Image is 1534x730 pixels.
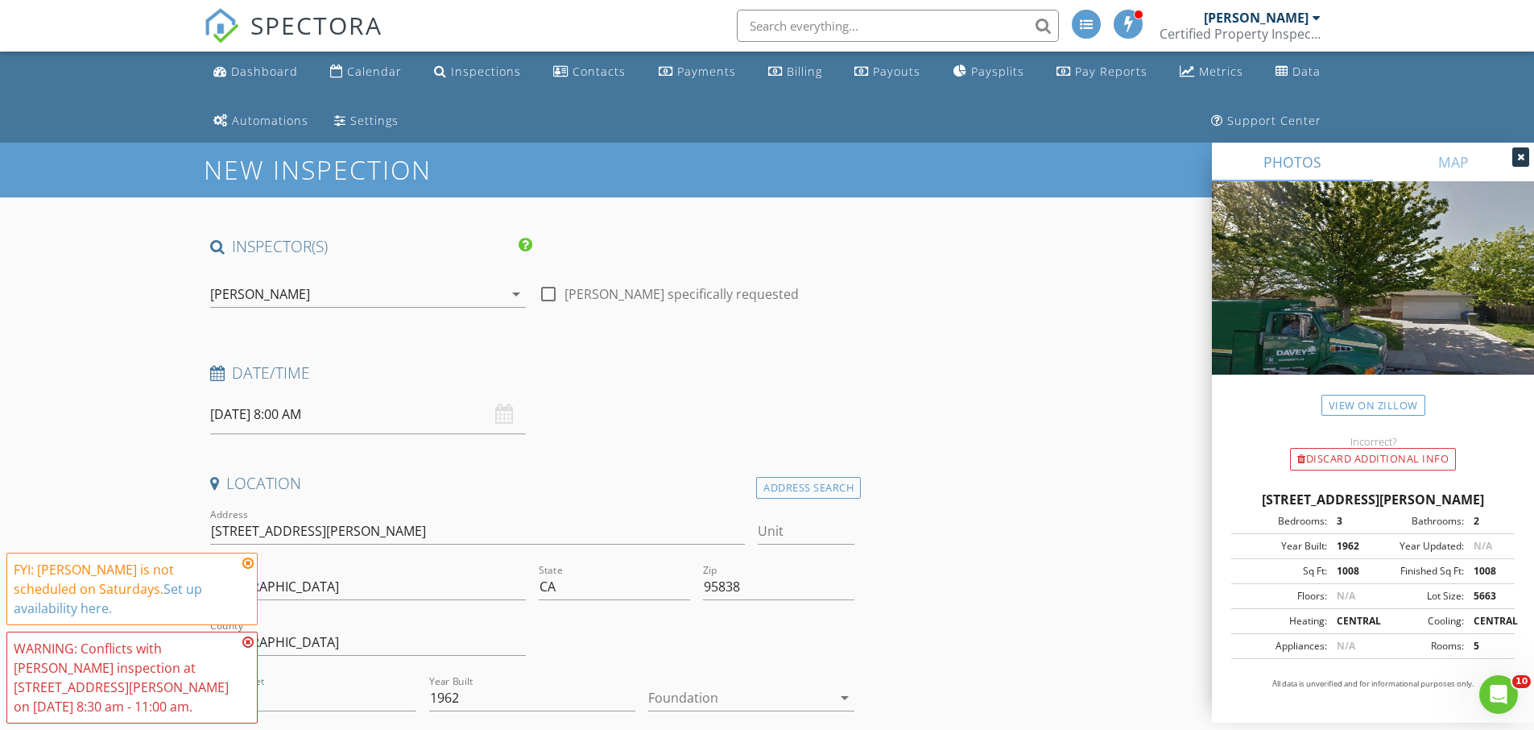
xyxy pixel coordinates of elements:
div: 1962 [1327,539,1373,554]
a: Dashboard [207,57,304,87]
a: Support Center [1205,106,1328,136]
i: arrow_drop_down [507,284,526,304]
h4: INSPECTOR(S) [210,236,532,257]
a: Paysplits [947,57,1031,87]
input: Search everything... [737,10,1059,42]
i: arrow_drop_down [835,688,854,707]
h4: Location [210,473,855,494]
span: N/A [1474,539,1492,553]
div: Bedrooms: [1236,514,1327,529]
div: [STREET_ADDRESS][PERSON_NAME] [1231,490,1515,509]
div: 5663 [1464,589,1510,603]
div: CENTRAL [1464,614,1510,628]
div: WARNING: Conflicts with [PERSON_NAME] inspection at [STREET_ADDRESS][PERSON_NAME] on [DATE] 8:30 ... [14,639,238,716]
div: 2 [1464,514,1510,529]
div: Metrics [1199,64,1243,79]
div: Floors: [1236,589,1327,603]
a: SPECTORA [204,22,382,56]
a: Billing [762,57,829,87]
div: Rooms: [1373,639,1464,653]
a: Automations (Advanced) [207,106,315,136]
div: Lot Size: [1373,589,1464,603]
div: 3 [1327,514,1373,529]
div: Dashboard [231,64,298,79]
div: Calendar [347,64,402,79]
a: PHOTOS [1212,143,1373,181]
div: Payouts [873,64,920,79]
span: 10 [1512,675,1531,688]
div: Certified Property Inspections, Inc [1160,26,1321,42]
a: Data [1269,57,1327,87]
div: 1008 [1464,564,1510,579]
div: Inspections [451,64,521,79]
img: The Best Home Inspection Software - Spectora [204,8,239,44]
div: Bathrooms: [1373,514,1464,529]
div: 5 [1464,639,1510,653]
img: streetview [1212,181,1534,413]
label: [PERSON_NAME] specifically requested [564,286,799,302]
div: Discard Additional info [1290,448,1456,471]
a: View on Zillow [1321,395,1425,417]
a: MAP [1373,143,1534,181]
div: Pay Reports [1075,64,1147,79]
div: 1008 [1327,564,1373,579]
div: Address Search [756,477,861,499]
div: Cooling: [1373,614,1464,628]
a: Settings [328,106,405,136]
div: Billing [787,64,822,79]
span: N/A [1337,639,1355,653]
div: Finished Sq Ft: [1373,564,1464,579]
a: Metrics [1173,57,1250,87]
span: N/A [1337,589,1355,603]
a: Pay Reports [1050,57,1154,87]
div: Heating: [1236,614,1327,628]
div: Paysplits [971,64,1024,79]
div: Data [1292,64,1321,79]
p: All data is unverified and for informational purposes only. [1231,678,1515,690]
div: Year Updated: [1373,539,1464,554]
div: Contacts [573,64,626,79]
div: CENTRAL [1327,614,1373,628]
div: Incorrect? [1212,435,1534,448]
a: Calendar [324,57,408,87]
div: Support Center [1227,113,1321,128]
h1: New Inspection [204,156,560,184]
div: Appliances: [1236,639,1327,653]
div: Year Built: [1236,539,1327,554]
div: Payments [677,64,736,79]
span: SPECTORA [250,8,382,42]
div: Automations [232,113,308,128]
div: Settings [350,113,399,128]
iframe: Intercom live chat [1479,675,1518,714]
h4: Date/Time [210,363,855,384]
a: Inspections [428,57,527,87]
input: Select date [210,395,526,434]
div: [PERSON_NAME] [210,287,310,301]
a: Payments [652,57,742,87]
div: FYI: [PERSON_NAME] is not scheduled on Saturdays. [14,560,238,618]
a: Payouts [848,57,927,87]
a: Contacts [547,57,632,87]
div: Sq Ft: [1236,564,1327,579]
div: [PERSON_NAME] [1204,10,1309,26]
